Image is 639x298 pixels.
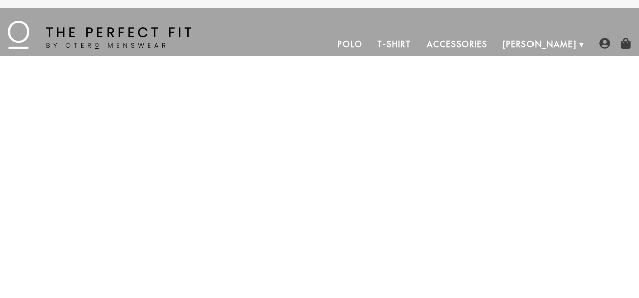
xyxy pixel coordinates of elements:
[620,38,631,49] img: shopping-bag-icon.png
[419,32,495,56] a: Accessories
[370,32,418,56] a: T-Shirt
[495,32,584,56] a: [PERSON_NAME]
[8,21,191,49] img: The Perfect Fit - by Otero Menswear - Logo
[330,32,370,56] a: Polo
[599,38,610,49] img: user-account-icon.png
